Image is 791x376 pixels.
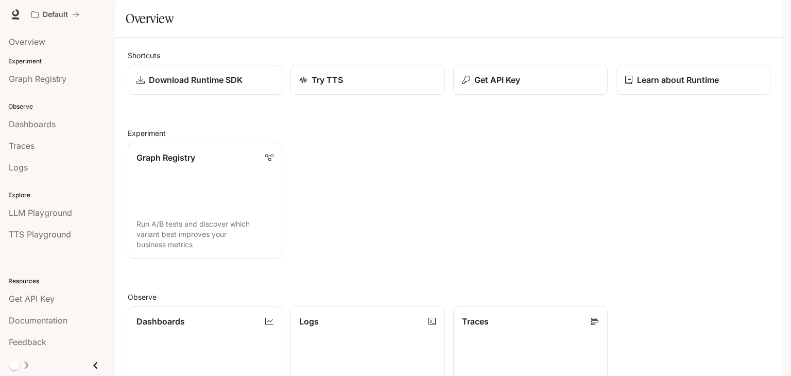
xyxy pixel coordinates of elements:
p: Dashboards [136,315,185,328]
p: Default [43,10,68,19]
button: All workspaces [27,4,84,25]
a: Learn about Runtime [616,65,770,95]
h2: Experiment [128,128,770,139]
p: Logs [299,315,319,328]
p: Try TTS [312,74,343,86]
a: Try TTS [290,65,445,95]
p: Run A/B tests and discover which variant best improves your business metrics [136,219,273,250]
a: Download Runtime SDK [128,65,282,95]
p: Download Runtime SDK [149,74,243,86]
p: Traces [462,315,489,328]
p: Get API Key [474,74,520,86]
h1: Overview [126,8,174,29]
p: Graph Registry [136,151,195,164]
button: Get API Key [453,65,608,95]
a: Graph RegistryRun A/B tests and discover which variant best improves your business metrics [128,143,282,259]
h2: Observe [128,292,770,302]
p: Learn about Runtime [637,74,719,86]
h2: Shortcuts [128,50,770,61]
